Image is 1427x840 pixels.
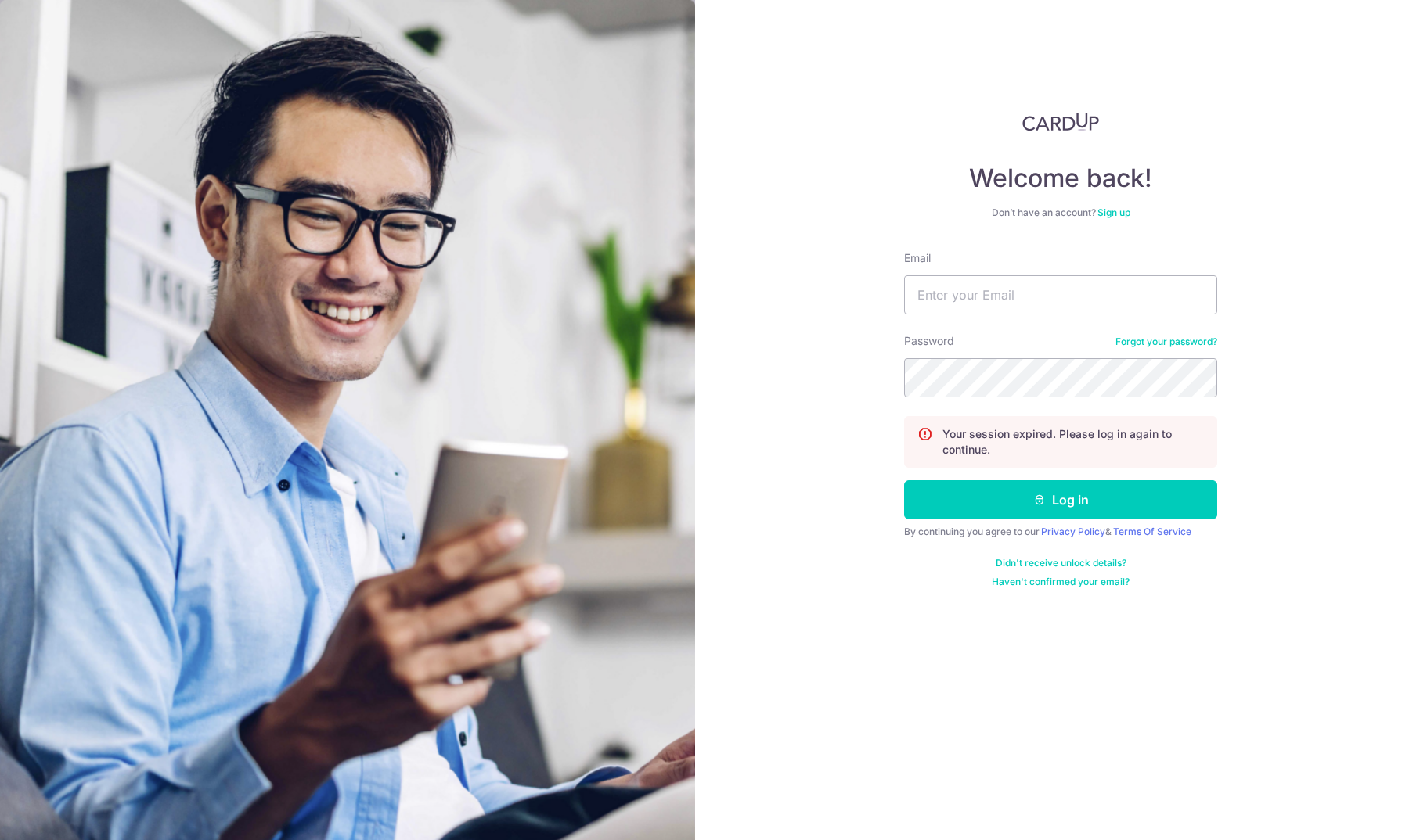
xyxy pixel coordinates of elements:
[992,576,1130,588] a: Haven't confirmed your email?
[996,557,1126,569] a: Didn't receive unlock details?
[904,206,1217,219] div: Don’t have an account?
[904,333,954,349] label: Password
[904,163,1217,194] h4: Welcome back!
[1113,526,1191,537] a: Terms Of Service
[904,275,1217,314] input: Enter your Email
[942,426,1204,458] p: Your session expired. Please log in again to continue.
[904,526,1217,538] div: By continuing you agree to our &
[1041,526,1105,537] a: Privacy Policy
[904,250,931,266] label: Email
[1022,113,1099,131] img: CardUp Logo
[904,480,1217,519] button: Log in
[1097,206,1130,218] a: Sign up
[1115,336,1217,348] a: Forgot your password?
